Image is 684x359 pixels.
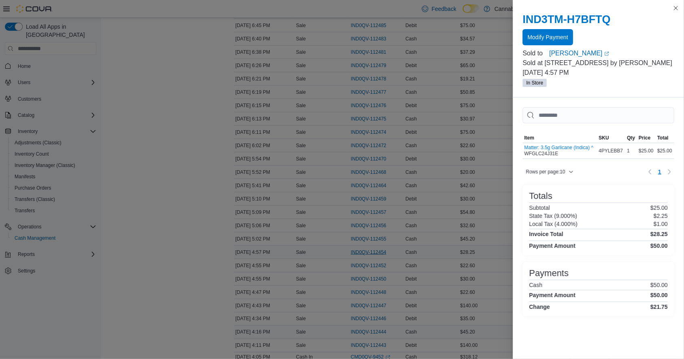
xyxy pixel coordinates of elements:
[655,165,665,178] ul: Pagination for table: MemoryTable from EuiInMemoryTable
[625,146,637,156] div: 1
[523,133,597,143] button: Item
[637,146,656,156] div: $25.00
[529,213,577,219] h6: State Tax (9.000%)
[529,292,576,298] h4: Payment Amount
[529,243,576,249] h4: Payment Amount
[639,135,650,141] span: Price
[529,304,550,310] h4: Change
[637,133,656,143] button: Price
[650,282,668,288] p: $50.00
[665,167,674,177] button: Next page
[645,165,674,178] nav: Pagination for table: MemoryTable from EuiInMemoryTable
[527,33,568,41] span: Modify Payment
[645,167,655,177] button: Previous page
[524,135,534,141] span: Item
[654,221,668,227] p: $1.00
[523,79,547,87] span: In Store
[526,79,543,87] span: In Store
[658,168,661,176] span: 1
[650,304,668,310] h4: $21.75
[650,292,668,298] h4: $50.00
[604,51,609,56] svg: External link
[656,133,674,143] button: Total
[671,3,681,13] button: Close this dialog
[650,231,668,237] h4: $28.25
[523,107,674,123] input: This is a search bar. As you type, the results lower in the page will automatically filter.
[657,135,669,141] span: Total
[529,282,542,288] h6: Cash
[529,268,569,278] h3: Payments
[656,146,674,156] div: $25.00
[654,213,668,219] p: $2.25
[599,135,609,141] span: SKU
[529,231,563,237] h4: Invoice Total
[526,169,565,175] span: Rows per page : 10
[523,49,548,58] div: Sold to
[523,68,674,78] p: [DATE] 4:57 PM
[529,205,550,211] h6: Subtotal
[650,205,668,211] p: $25.00
[524,145,593,150] button: Matter: 3.5g Garlicane (Indica) ^
[523,167,576,177] button: Rows per page:10
[655,165,665,178] button: Page 1 of 1
[523,58,674,68] p: Sold at [STREET_ADDRESS] by [PERSON_NAME]
[625,133,637,143] button: Qty
[650,243,668,249] h4: $50.00
[549,49,674,58] a: [PERSON_NAME]External link
[627,135,635,141] span: Qty
[523,13,674,26] h2: IND3TM-H7BFTQ
[597,133,625,143] button: SKU
[524,145,593,157] div: WFGLC24J31E
[599,148,623,154] span: 4PYLEBB7
[529,221,578,227] h6: Local Tax (4.000%)
[529,191,552,201] h3: Totals
[523,29,573,45] button: Modify Payment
